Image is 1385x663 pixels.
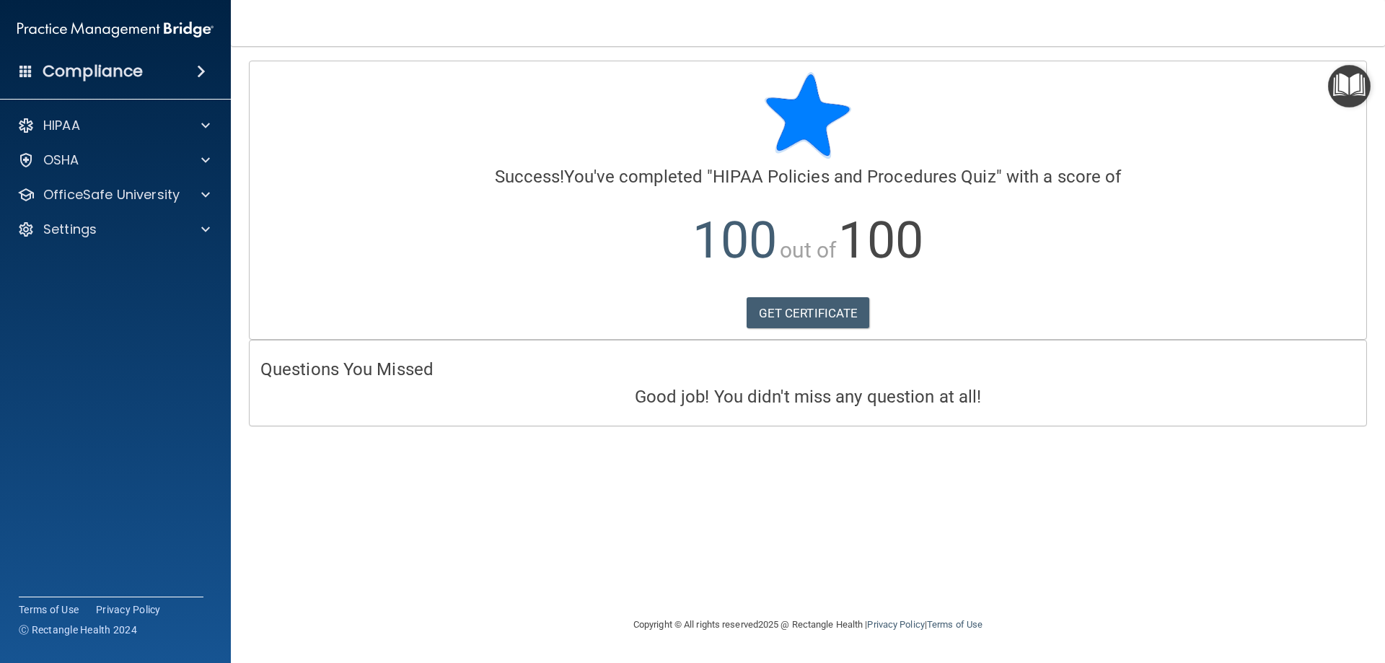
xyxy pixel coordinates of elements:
a: Settings [17,221,210,238]
div: Copyright © All rights reserved 2025 @ Rectangle Health | | [545,602,1071,648]
a: OSHA [17,152,210,169]
iframe: Drift Widget Chat Controller [1313,563,1368,618]
a: Terms of Use [19,602,79,617]
span: Success! [495,167,565,187]
h4: Compliance [43,61,143,82]
a: GET CERTIFICATE [747,297,870,329]
h4: You've completed " " with a score of [260,167,1355,186]
h4: Questions You Missed [260,360,1355,379]
span: HIPAA Policies and Procedures Quiz [713,167,995,187]
img: PMB logo [17,15,214,44]
a: Privacy Policy [867,619,924,630]
p: OSHA [43,152,79,169]
h4: Good job! You didn't miss any question at all! [260,387,1355,406]
span: out of [780,237,837,263]
img: blue-star-rounded.9d042014.png [765,72,851,159]
a: OfficeSafe University [17,186,210,203]
a: HIPAA [17,117,210,134]
button: Open Resource Center [1328,65,1371,107]
span: Ⓒ Rectangle Health 2024 [19,623,137,637]
a: Privacy Policy [96,602,161,617]
p: Settings [43,221,97,238]
a: Terms of Use [927,619,982,630]
span: 100 [838,211,923,270]
p: OfficeSafe University [43,186,180,203]
span: 100 [692,211,777,270]
p: HIPAA [43,117,80,134]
